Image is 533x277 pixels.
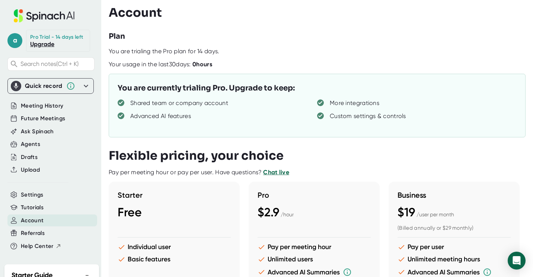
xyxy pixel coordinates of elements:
[130,99,228,107] div: Shared team or company account
[258,255,371,263] li: Unlimited users
[118,255,231,263] li: Basic features
[508,252,526,270] div: Open Intercom Messenger
[109,169,289,176] div: Pay per meeting hour or pay per user. Have questions?
[21,229,45,238] button: Referrals
[21,242,61,251] button: Help Center
[21,102,63,110] button: Meeting History
[398,255,511,263] li: Unlimited meeting hours
[11,79,90,93] div: Quick record
[7,33,22,48] span: a
[109,6,162,20] h3: Account
[416,211,454,217] span: / user per month
[258,243,371,251] li: Pay per meeting hour
[398,205,415,219] span: $19
[109,48,533,55] div: You are trialing the Pro plan for 14 days.
[21,153,38,162] button: Drafts
[258,191,371,200] h3: Pro
[109,149,284,163] h3: Flexible pricing, your choice
[118,243,231,251] li: Individual user
[20,60,79,67] span: Search notes (Ctrl + K)
[21,203,44,212] button: Tutorials
[263,169,289,176] a: Chat live
[118,191,231,200] h3: Starter
[21,216,44,225] button: Account
[21,127,54,136] button: Ask Spinach
[109,61,212,68] div: Your usage in the last 30 days:
[330,112,406,120] div: Custom settings & controls
[118,205,142,219] span: Free
[118,83,295,94] h3: You are currently trialing Pro. Upgrade to keep:
[330,99,379,107] div: More integrations
[258,268,371,277] li: Advanced AI Summaries
[21,242,54,251] span: Help Center
[21,114,65,123] button: Future Meetings
[109,31,125,42] h3: Plan
[21,191,44,199] button: Settings
[130,112,191,120] div: Advanced AI features
[30,41,54,48] a: Upgrade
[192,61,212,68] b: 0 hours
[398,243,511,251] li: Pay per user
[25,82,63,90] div: Quick record
[398,268,511,277] li: Advanced AI Summaries
[21,166,40,174] button: Upload
[21,140,40,149] button: Agents
[398,225,511,232] div: (Billed annually or $29 monthly)
[30,34,83,41] div: Pro Trial - 14 days left
[281,211,294,217] span: / hour
[258,205,279,219] span: $2.9
[398,191,511,200] h3: Business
